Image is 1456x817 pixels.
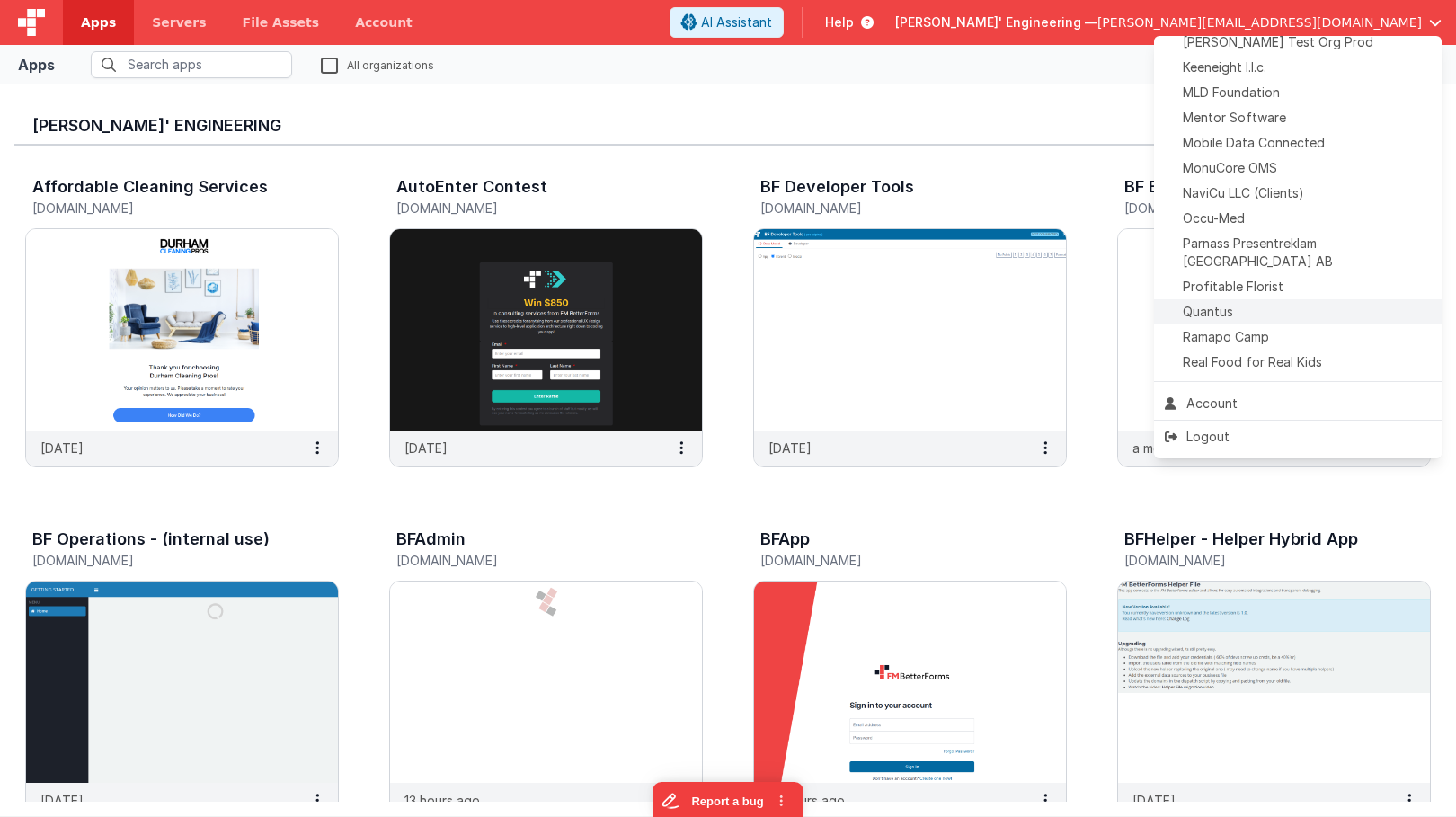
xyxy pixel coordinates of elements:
span: Mobile Data Connected [1183,134,1325,152]
span: Ramapo Camp [1183,328,1269,346]
span: Keeneight l.l.c. [1183,58,1266,76]
span: Roloi [1183,378,1212,396]
span: [PERSON_NAME] Test Org Prod [1183,33,1373,51]
div: Account [1165,395,1431,413]
span: Occu-Med [1183,209,1245,227]
span: Quantus [1183,303,1233,321]
span: Real Food for Real Kids [1183,353,1322,371]
span: MLD Foundation [1183,84,1280,102]
span: Profitable Florist [1183,278,1283,296]
span: NaviCu LLC (Clients) [1183,184,1304,202]
span: Mentor Software [1183,109,1286,127]
span: Parnass Presentreklam [GEOGRAPHIC_DATA] AB [1183,235,1431,271]
span: MonuCore OMS [1183,159,1277,177]
div: Logout [1165,428,1431,446]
